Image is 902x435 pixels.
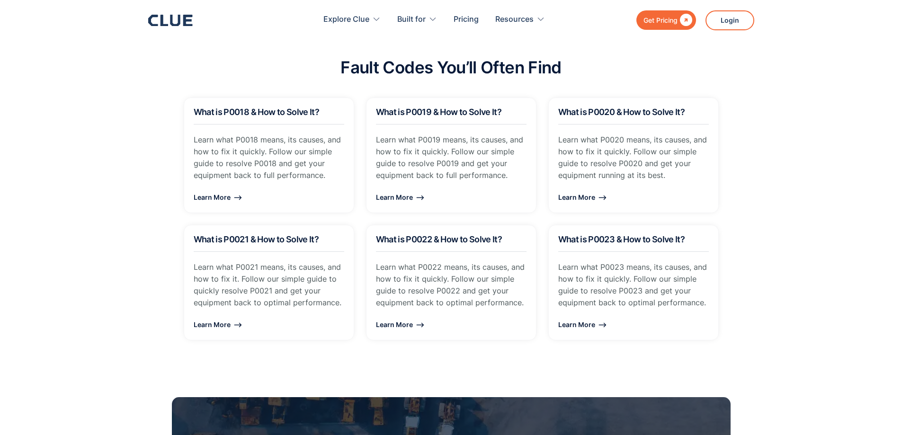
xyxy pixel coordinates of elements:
div:  [678,14,692,26]
div: Learn More ⟶ [558,319,709,330]
p: Learn what P0018 means, its causes, and how to fix it quickly. Follow our simple guide to resolve... [194,134,344,182]
div: Resources [495,5,534,35]
a: What is P0018 & How to Solve It?Learn what P0018 means, its causes, and how to fix it quickly. Fo... [184,98,354,213]
div: Explore Clue [323,5,381,35]
div: Learn More ⟶ [558,191,709,203]
p: Learn what P0019 means, its causes, and how to fix it quickly. Follow our simple guide to resolve... [376,134,527,182]
p: Learn what P0020 means, its causes, and how to fix it quickly. Follow our simple guide to resolve... [558,134,709,182]
a: Login [706,10,754,30]
div: Learn More ⟶ [194,319,344,330]
div: Explore Clue [323,5,369,35]
a: What is P0022 & How to Solve It?Learn what P0022 means, its causes, and how to fix it quickly. Fo... [366,225,536,340]
h2: Fault Codes You’ll Often Find [340,58,561,77]
a: What is P0023 & How to Solve It?Learn what P0023 means, its causes, and how to fix it quickly. Fo... [548,225,719,340]
p: Learn what P0021 means, its causes, and how to fix it. Follow our simple guide to quickly resolve... [194,261,344,309]
div: Learn More ⟶ [376,191,527,203]
div: Resources [495,5,545,35]
h2: What is P0018 & How to Solve It? [194,107,344,117]
h2: What is P0019 & How to Solve It? [376,107,527,117]
h2: What is P0022 & How to Solve It? [376,235,527,244]
div: Get Pricing [643,14,678,26]
a: Pricing [454,5,479,35]
a: What is P0021 & How to Solve It?Learn what P0021 means, its causes, and how to fix it. Follow our... [184,225,354,340]
div: Learn More ⟶ [194,191,344,203]
p: Learn what P0022 means, its causes, and how to fix it quickly. Follow our simple guide to resolve... [376,261,527,309]
h2: What is P0021 & How to Solve It? [194,235,344,244]
div: Built for [397,5,437,35]
p: Learn what P0023 means, its causes, and how to fix it quickly. Follow our simple guide to resolve... [558,261,709,309]
div: Learn More ⟶ [376,319,527,330]
h2: What is P0023 & How to Solve It? [558,235,709,244]
h2: What is P0020 & How to Solve It? [558,107,709,117]
a: Get Pricing [636,10,696,30]
div: Built for [397,5,426,35]
a: What is P0020 & How to Solve It?Learn what P0020 means, its causes, and how to fix it quickly. Fo... [548,98,719,213]
a: What is P0019 & How to Solve It?Learn what P0019 means, its causes, and how to fix it quickly. Fo... [366,98,536,213]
